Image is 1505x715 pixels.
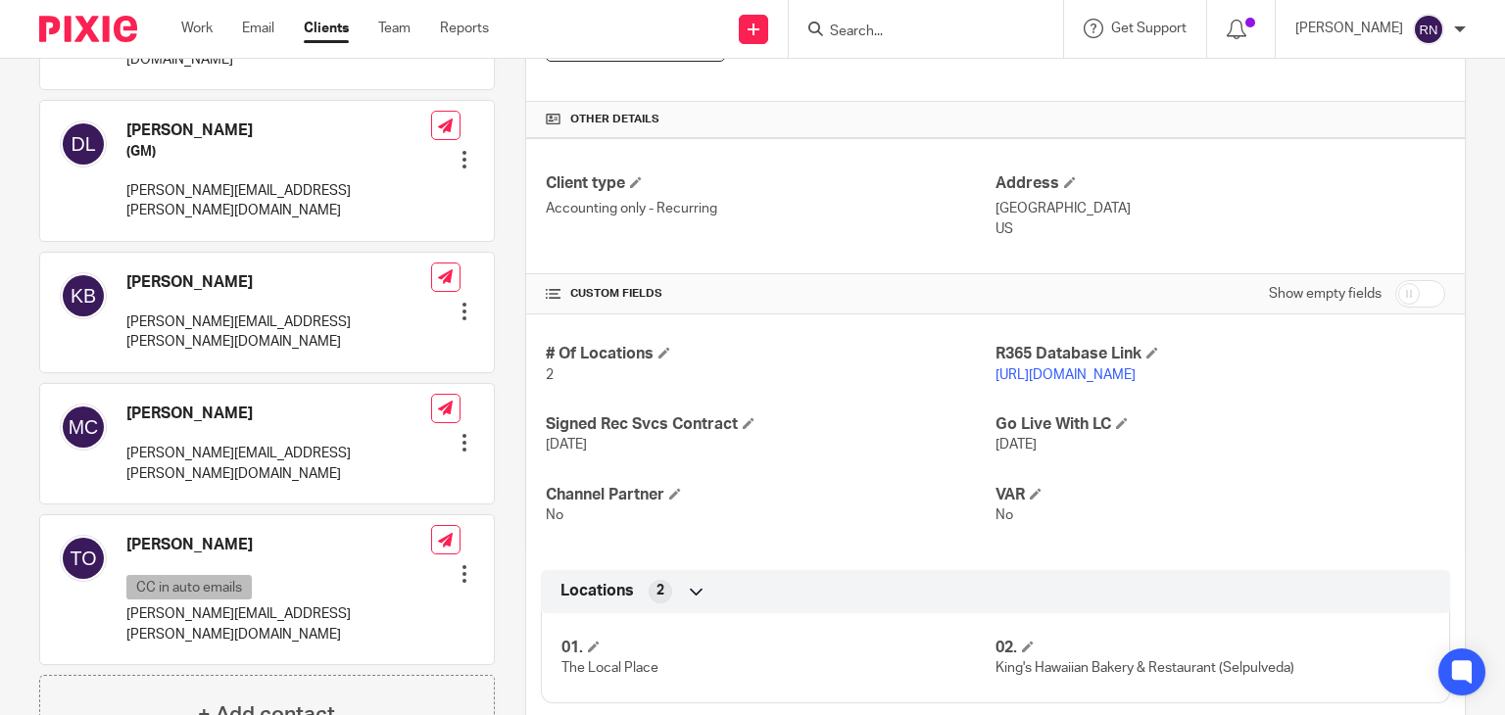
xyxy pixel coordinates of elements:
[60,272,107,319] img: svg%3E
[126,181,431,221] p: [PERSON_NAME][EMAIL_ADDRESS][PERSON_NAME][DOMAIN_NAME]
[995,414,1445,435] h4: Go Live With LC
[570,112,659,127] span: Other details
[560,581,634,601] span: Locations
[546,173,995,194] h4: Client type
[1269,284,1382,304] label: Show empty fields
[126,142,431,162] h5: (GM)
[1413,14,1444,45] img: svg%3E
[440,19,489,38] a: Reports
[995,638,1430,658] h4: 02.
[60,404,107,451] img: svg%3E
[546,199,995,218] p: Accounting only - Recurring
[378,19,411,38] a: Team
[126,312,431,353] p: [PERSON_NAME][EMAIL_ADDRESS][PERSON_NAME][DOMAIN_NAME]
[995,344,1445,364] h4: R365 Database Link
[126,120,431,141] h4: [PERSON_NAME]
[546,286,995,302] h4: CUSTOM FIELDS
[995,219,1445,239] p: US
[546,344,995,364] h4: # Of Locations
[546,414,995,435] h4: Signed Rec Svcs Contract
[546,368,554,382] span: 2
[126,575,252,599] p: CC in auto emails
[995,485,1445,505] h4: VAR
[995,508,1013,522] span: No
[1111,22,1187,35] span: Get Support
[60,535,107,582] img: svg%3E
[546,438,587,452] span: [DATE]
[561,638,995,658] h4: 01.
[995,173,1445,194] h4: Address
[304,19,349,38] a: Clients
[546,508,563,522] span: No
[126,404,431,424] h4: [PERSON_NAME]
[561,661,658,675] span: The Local Place
[995,199,1445,218] p: [GEOGRAPHIC_DATA]
[828,24,1004,41] input: Search
[995,368,1136,382] a: [URL][DOMAIN_NAME]
[126,272,431,293] h4: [PERSON_NAME]
[126,444,431,484] p: [PERSON_NAME][EMAIL_ADDRESS][PERSON_NAME][DOMAIN_NAME]
[995,438,1037,452] span: [DATE]
[126,535,431,555] h4: [PERSON_NAME]
[546,485,995,505] h4: Channel Partner
[60,120,107,167] img: svg%3E
[242,19,274,38] a: Email
[995,661,1294,675] span: King's Hawaiian Bakery & Restaurant (Selpulveda)
[39,16,137,42] img: Pixie
[656,581,664,600] span: 2
[126,604,431,644] p: [PERSON_NAME][EMAIL_ADDRESS][PERSON_NAME][DOMAIN_NAME]
[1295,19,1403,38] p: [PERSON_NAME]
[181,19,213,38] a: Work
